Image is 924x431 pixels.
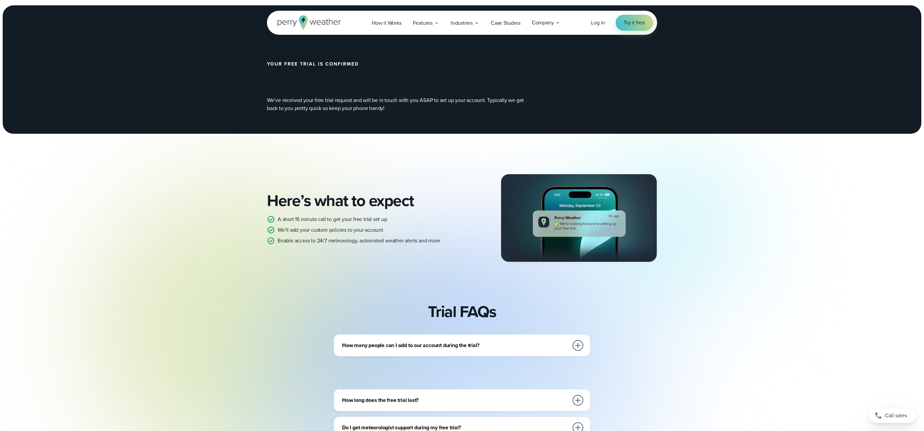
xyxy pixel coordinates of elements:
a: Log in [591,19,605,27]
h2: Trial FAQs [428,302,496,321]
span: Company [532,19,554,27]
span: Try it free [624,19,645,27]
a: Call sales [869,408,916,423]
h2: Your free trial is confirmed [267,62,557,67]
h2: Here’s what to expect [267,191,457,210]
span: Industries [451,19,473,27]
p: We’ve received your free trial request and will be in touch with you ASAP to set up your account.... [267,96,534,112]
p: Enable access to 24/7 meteorology, automated weather alerts and more [278,237,440,245]
span: Log in [591,19,605,26]
span: Call sales [885,412,907,420]
a: Try it free [616,15,653,31]
span: Features [413,19,433,27]
span: Case Studies [491,19,520,27]
span: How it Works [372,19,402,27]
p: A short 15 minute call to get your free trial set up [278,215,387,223]
a: Case Studies [485,16,526,30]
a: How it Works [366,16,407,30]
h3: How long does the free trial last? [342,396,569,404]
p: We’ll add your custom policies to your account [278,226,383,234]
h3: How many people can I add to our account during the trial? [342,341,569,349]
